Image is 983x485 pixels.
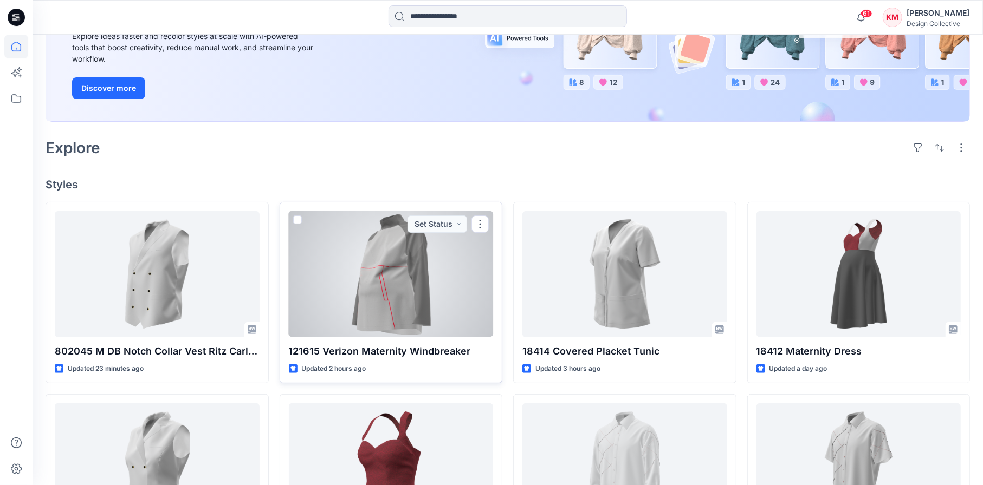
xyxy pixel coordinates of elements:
[72,30,316,64] div: Explore ideas faster and recolor styles at scale with AI-powered tools that boost creativity, red...
[522,211,727,337] a: 18414 Covered Placket Tunic
[46,178,970,191] h4: Styles
[289,211,494,337] a: 121615 Verizon Maternity Windbreaker
[769,363,827,375] p: Updated a day ago
[55,344,260,359] p: 802045 M DB Notch Collar Vest Ritz Carlton [GEOGRAPHIC_DATA]
[861,9,872,18] span: 61
[522,344,727,359] p: 18414 Covered Placket Tunic
[756,344,961,359] p: 18412 Maternity Dress
[883,8,902,27] div: KM
[289,344,494,359] p: 121615 Verizon Maternity Windbreaker
[907,19,969,28] div: Design Collective
[72,77,316,99] a: Discover more
[46,139,100,156] h2: Explore
[302,363,366,375] p: Updated 2 hours ago
[68,363,144,375] p: Updated 23 minutes ago
[55,211,260,337] a: 802045 M DB Notch Collar Vest Ritz Carlton Atlanta
[535,363,600,375] p: Updated 3 hours ago
[756,211,961,337] a: 18412 Maternity Dress
[72,77,145,99] button: Discover more
[907,6,969,19] div: [PERSON_NAME]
